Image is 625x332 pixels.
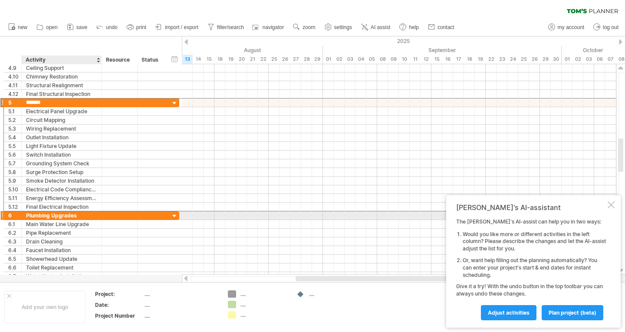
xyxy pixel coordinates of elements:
div: Monday, 22 September 2025 [486,55,497,64]
div: Friday, 3 October 2025 [583,55,594,64]
div: Pipe Replacement [26,229,97,237]
div: Friday, 15 August 2025 [204,55,214,64]
div: Tuesday, 26 August 2025 [280,55,290,64]
div: Wednesday, 27 August 2025 [290,55,301,64]
div: Tuesday, 2 September 2025 [334,55,345,64]
div: Friday, 26 September 2025 [529,55,540,64]
div: Thursday, 18 September 2025 [464,55,475,64]
div: 5.11 [8,194,21,202]
div: Faucet Installation [26,246,97,254]
div: Thursday, 11 September 2025 [410,55,421,64]
span: new [18,24,27,30]
li: Or, want help filling out the planning automatically? You can enter your project's start & end da... [463,257,606,279]
span: settings [334,24,352,30]
div: 5.6 [8,151,21,159]
div: Thursday, 25 September 2025 [518,55,529,64]
div: Status [141,56,161,64]
div: Friday, 12 September 2025 [421,55,431,64]
div: Wednesday, 17 September 2025 [453,55,464,64]
span: undo [106,24,118,30]
span: print [136,24,146,30]
div: Wednesday, 20 August 2025 [236,55,247,64]
a: log out [591,22,621,33]
a: help [397,22,421,33]
div: .... [145,301,217,309]
div: Monday, 1 September 2025 [323,55,334,64]
a: zoom [291,22,318,33]
div: Monday, 8 September 2025 [377,55,388,64]
span: log out [603,24,618,30]
div: Main Water Line Upgrade [26,220,97,228]
div: 5.2 [8,116,21,124]
div: Thursday, 4 September 2025 [355,55,366,64]
div: 5.10 [8,185,21,194]
div: 4.11 [8,81,21,89]
div: Tuesday, 16 September 2025 [442,55,453,64]
div: Friday, 5 September 2025 [366,55,377,64]
div: 5 [8,99,21,107]
div: 5.1 [8,107,21,115]
div: Tuesday, 23 September 2025 [497,55,507,64]
div: Toilet Replacement [26,263,97,272]
div: Activity [26,56,97,64]
div: .... [240,290,288,298]
div: Tuesday, 19 August 2025 [225,55,236,64]
div: Friday, 22 August 2025 [258,55,269,64]
div: .... [309,290,356,298]
div: 5.5 [8,142,21,150]
div: Structural Realignment [26,81,97,89]
span: my account [558,24,584,30]
div: Grounding System Check [26,159,97,168]
div: Resource [106,56,132,64]
div: .... [145,290,217,298]
div: September 2025 [323,46,562,55]
div: 5.9 [8,177,21,185]
div: Wednesday, 1 October 2025 [562,55,572,64]
span: filter/search [217,24,244,30]
div: Wednesday, 3 September 2025 [345,55,355,64]
div: Date: [95,301,143,309]
div: Wednesday, 13 August 2025 [182,55,193,64]
div: 4.10 [8,72,21,81]
div: 6.6 [8,263,21,272]
span: Adjust activities [488,309,530,316]
div: Monday, 25 August 2025 [269,55,280,64]
div: 5.7 [8,159,21,168]
div: 6.4 [8,246,21,254]
div: Thursday, 14 August 2025 [193,55,204,64]
div: Drain Cleaning [26,237,97,246]
div: [PERSON_NAME]'s AI-assistant [456,203,606,212]
div: Wiring Replacement [26,125,97,133]
div: Project: [95,290,143,298]
div: Surge Protection Setup [26,168,97,176]
span: contact [437,24,454,30]
div: Monday, 29 September 2025 [540,55,551,64]
a: my account [546,22,587,33]
div: Electrical Panel Upgrade [26,107,97,115]
span: zoom [303,24,315,30]
a: AI assist [359,22,393,33]
div: 6.3 [8,237,21,246]
a: navigator [251,22,286,33]
span: plan project (beta) [549,309,596,316]
div: Thursday, 2 October 2025 [572,55,583,64]
div: Thursday, 28 August 2025 [301,55,312,64]
div: Friday, 29 August 2025 [312,55,323,64]
div: 5.3 [8,125,21,133]
div: .... [240,311,288,319]
div: Monday, 6 October 2025 [594,55,605,64]
div: .... [240,301,288,308]
div: Monday, 15 September 2025 [431,55,442,64]
a: Adjust activities [481,305,536,320]
a: filter/search [205,22,247,33]
a: contact [426,22,457,33]
div: Project Number [95,312,143,319]
div: Switch Installation [26,151,97,159]
div: Thursday, 21 August 2025 [247,55,258,64]
a: import / export [153,22,201,33]
div: Plumbing Upgrades [26,211,97,220]
div: 6 [8,211,21,220]
a: print [125,22,149,33]
div: Add your own logo [4,291,86,323]
div: Wednesday, 10 September 2025 [399,55,410,64]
